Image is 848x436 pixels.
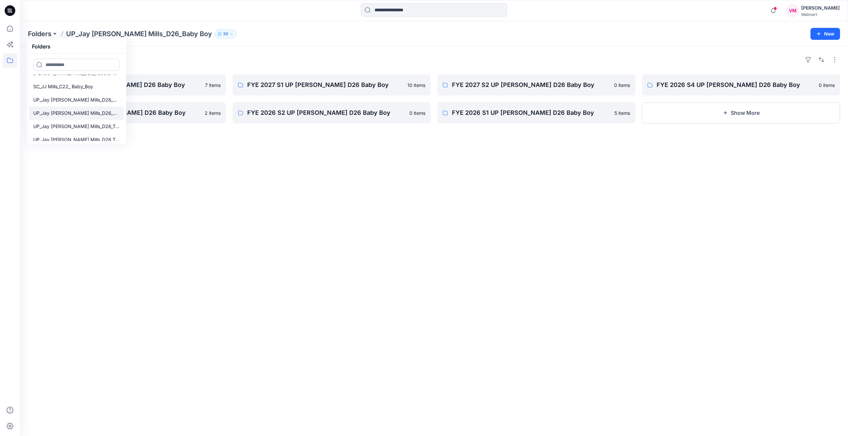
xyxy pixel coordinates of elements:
[33,136,120,144] p: UP_Jay [PERSON_NAME] Mills_D26_Toddler Girl
[33,109,120,117] p: UP_Jay [PERSON_NAME] Mills_D26_Baby Girl
[801,12,840,17] div: Walmart
[33,122,120,130] p: UP_Jay [PERSON_NAME] Mills_D26_Toddler Boy
[233,102,431,123] a: FYE 2026 S2 UP [PERSON_NAME] D26 Baby Boy0 items
[247,80,403,90] p: FYE 2027 S1 UP [PERSON_NAME] D26 Baby Boy
[205,82,221,89] p: 7 items
[29,120,124,133] a: UP_Jay [PERSON_NAME] Mills_D26_Toddler Boy
[223,30,228,37] p: 30
[66,29,212,38] p: UP_Jay [PERSON_NAME] Mills_D26_Baby Boy
[810,28,840,40] button: New
[247,108,405,117] p: FYE 2026 S2 UP [PERSON_NAME] D26 Baby Boy
[657,80,815,90] p: FYE 2026 S4 UP [PERSON_NAME] D26 Baby Boy
[28,74,226,96] a: FYE 2027 S3 UP [PERSON_NAME] D26 Baby Boy7 items
[215,29,237,38] button: 30
[205,109,221,116] p: 2 items
[787,5,798,17] div: VM
[452,80,610,90] p: FYE 2027 S2 UP [PERSON_NAME] D26 Baby Boy
[407,82,425,89] p: 10 items
[437,74,635,96] a: FYE 2027 S2 UP [PERSON_NAME] D26 Baby Boy0 items
[28,29,52,38] a: Folders
[28,102,226,123] a: FYE 2026 S3 UP [PERSON_NAME] D26 Baby Boy2 items
[29,133,124,146] a: UP_Jay [PERSON_NAME] Mills_D26_Toddler Girl
[233,74,431,96] a: FYE 2027 S1 UP [PERSON_NAME] D26 Baby Boy10 items
[33,96,120,104] p: UP_Jay [PERSON_NAME] Mills_D26_Baby Boy
[819,82,835,89] p: 0 items
[642,74,840,96] a: FYE 2026 S4 UP [PERSON_NAME] D26 Baby Boy0 items
[614,82,630,89] p: 0 items
[29,107,124,120] a: UP_Jay [PERSON_NAME] Mills_D26_Baby Girl
[614,109,630,116] p: 5 items
[29,80,124,93] a: SC_JJ Mills_C22_ Baby_Boy
[642,102,840,123] button: Show More
[33,83,93,91] p: SC_JJ Mills_C22_ Baby_Boy
[801,4,840,12] div: [PERSON_NAME]
[409,109,425,116] p: 0 items
[452,108,610,117] p: FYE 2026 S1 UP [PERSON_NAME] D26 Baby Boy
[437,102,635,123] a: FYE 2026 S1 UP [PERSON_NAME] D26 Baby Boy5 items
[28,40,54,53] h5: Folders
[29,93,124,107] a: UP_Jay [PERSON_NAME] Mills_D26_Baby Boy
